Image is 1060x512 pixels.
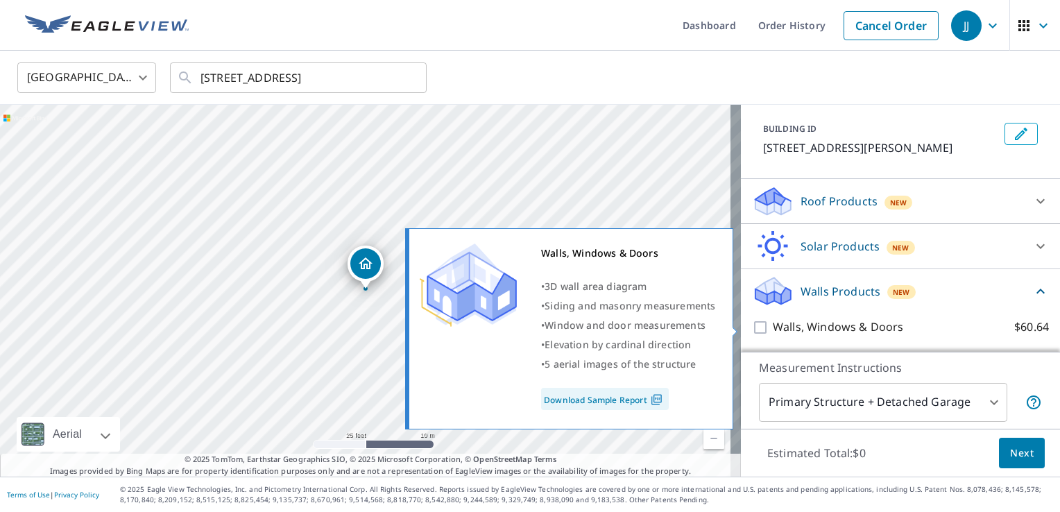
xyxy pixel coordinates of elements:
[541,355,715,374] div: •
[49,417,86,452] div: Aerial
[1014,318,1049,336] p: $60.64
[1005,123,1038,145] button: Edit building 1
[759,359,1042,376] p: Measurement Instructions
[534,454,557,464] a: Terms
[17,58,156,97] div: [GEOGRAPHIC_DATA]
[200,58,398,97] input: Search by address or latitude-longitude
[17,417,120,452] div: Aerial
[348,246,384,289] div: Dropped pin, building 1, Residential property, 10471 Shady Ln Brainerd, MN 56401
[756,438,877,468] p: Estimated Total: $0
[185,454,557,466] span: © 2025 TomTom, Earthstar Geographics SIO, © 2025 Microsoft Corporation, ©
[541,296,715,316] div: •
[1025,394,1042,411] span: Your report will include the primary structure and a detached garage if one exists.
[763,139,999,156] p: [STREET_ADDRESS][PERSON_NAME]
[801,193,878,210] p: Roof Products
[7,490,99,499] p: |
[892,242,909,253] span: New
[541,316,715,335] div: •
[752,185,1049,218] div: Roof ProductsNew
[25,15,189,36] img: EV Logo
[120,484,1053,505] p: © 2025 Eagle View Technologies, Inc. and Pictometry International Corp. All Rights Reserved. Repo...
[759,383,1007,422] div: Primary Structure + Detached Garage
[763,123,817,135] p: BUILDING ID
[541,277,715,296] div: •
[1010,445,1034,462] span: Next
[545,338,691,351] span: Elevation by cardinal direction
[7,490,50,500] a: Terms of Use
[541,244,715,263] div: Walls, Windows & Doors
[703,428,724,449] a: Current Level 20, Zoom Out
[999,438,1045,469] button: Next
[541,335,715,355] div: •
[951,10,982,41] div: JJ
[545,318,706,332] span: Window and door measurements
[420,244,517,327] img: Premium
[893,287,910,298] span: New
[752,275,1049,307] div: Walls ProductsNew
[545,280,647,293] span: 3D wall area diagram
[890,197,907,208] span: New
[545,299,715,312] span: Siding and masonry measurements
[773,318,903,336] p: Walls, Windows & Doors
[801,283,880,300] p: Walls Products
[541,388,669,410] a: Download Sample Report
[752,230,1049,263] div: Solar ProductsNew
[473,454,531,464] a: OpenStreetMap
[801,238,880,255] p: Solar Products
[545,357,696,370] span: 5 aerial images of the structure
[647,393,666,406] img: Pdf Icon
[54,490,99,500] a: Privacy Policy
[844,11,939,40] a: Cancel Order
